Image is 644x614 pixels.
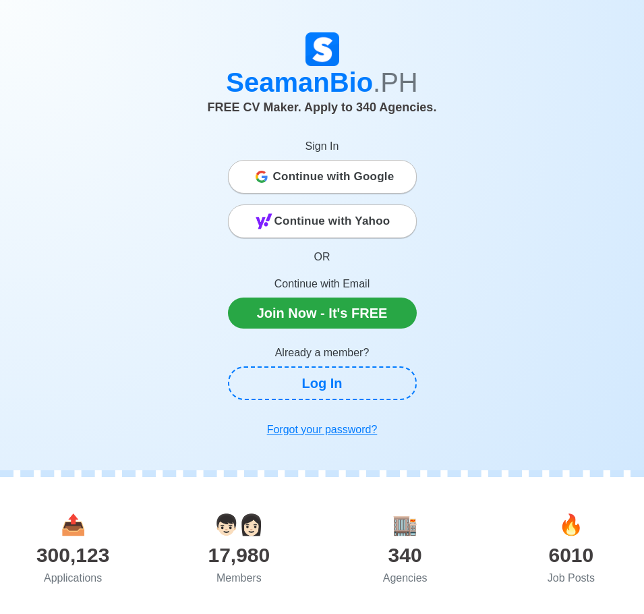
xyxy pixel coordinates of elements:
button: Continue with Google [228,160,417,194]
div: 17,980 [156,540,322,570]
u: Forgot your password? [267,424,378,435]
p: Already a member? [228,345,417,361]
a: Join Now - It's FREE [228,298,417,329]
a: Log In [228,366,417,400]
span: Continue with Google [273,163,394,190]
p: OR [228,249,417,265]
span: jobs [558,513,583,536]
span: applications [61,513,86,536]
span: FREE CV Maker. Apply to 340 Agencies. [208,101,437,114]
span: Continue with Yahoo [274,208,390,235]
span: users [214,513,264,536]
div: Agencies [322,570,488,586]
div: 340 [322,540,488,570]
a: Forgot your password? [228,416,417,443]
p: Continue with Email [228,276,417,292]
button: Continue with Yahoo [228,204,417,238]
span: agencies [392,513,417,536]
div: Members [156,570,322,586]
img: Logo [305,32,339,66]
h1: SeamanBio [90,66,555,99]
span: .PH [373,67,418,97]
p: Sign In [228,138,417,155]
